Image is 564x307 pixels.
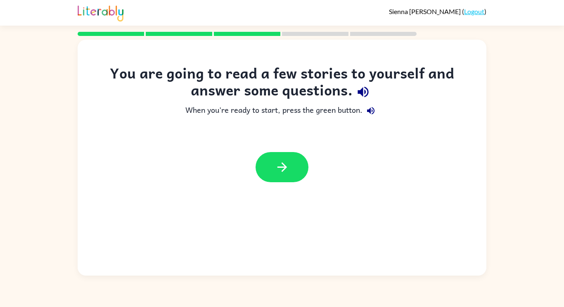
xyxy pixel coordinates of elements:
span: Sienna [PERSON_NAME] [389,7,462,15]
div: You are going to read a few stories to yourself and answer some questions. [94,64,470,102]
div: ( ) [389,7,486,15]
img: Literably [78,3,123,21]
div: When you're ready to start, press the green button. [94,102,470,119]
a: Logout [464,7,484,15]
